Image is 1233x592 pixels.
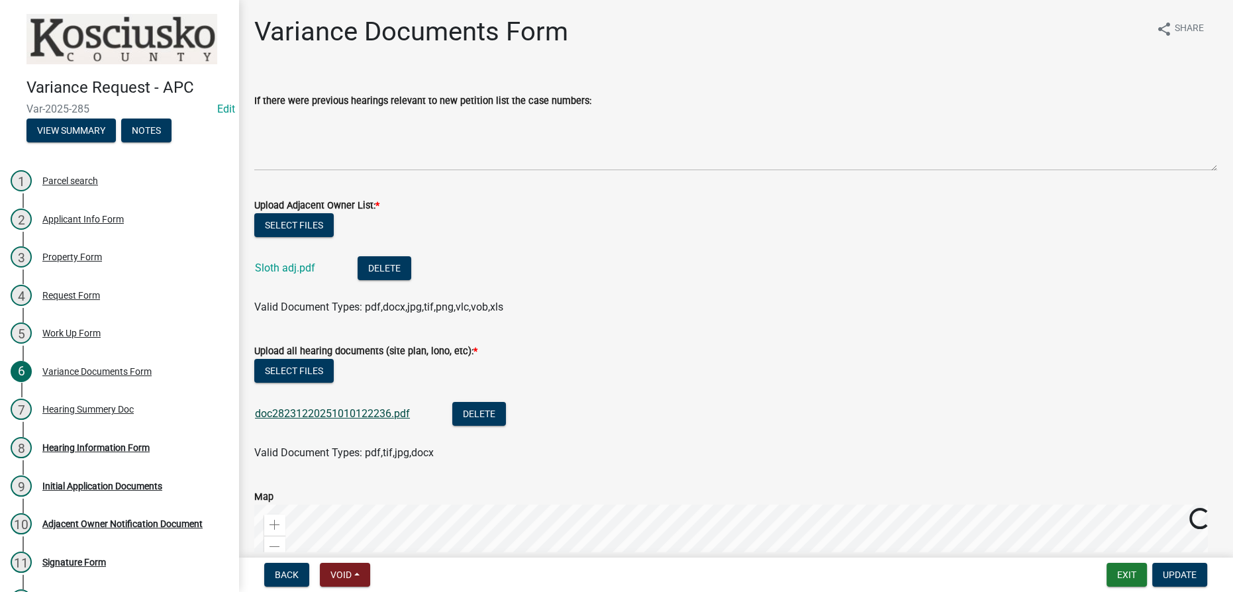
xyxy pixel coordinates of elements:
span: Back [275,569,299,580]
h4: Variance Request - APC [26,78,228,97]
a: Edit [217,103,235,115]
div: 2 [11,209,32,230]
div: 1 [11,170,32,191]
div: 8 [11,437,32,458]
button: Notes [121,119,172,142]
span: Valid Document Types: pdf,docx,jpg,tif,png,vlc,vob,xls [254,301,503,313]
div: Zoom in [264,515,285,536]
div: 10 [11,513,32,534]
wm-modal-confirm: Delete Document [452,409,506,421]
wm-modal-confirm: Edit Application Number [217,103,235,115]
div: Property Form [42,252,102,262]
div: Signature Form [42,558,106,567]
i: share [1156,21,1172,37]
div: 5 [11,322,32,344]
wm-modal-confirm: Delete Document [358,263,411,275]
span: Share [1175,21,1204,37]
div: 4 [11,285,32,306]
img: Kosciusko County, Indiana [26,14,217,64]
div: Variance Documents Form [42,367,152,376]
div: 3 [11,246,32,268]
button: View Summary [26,119,116,142]
div: 11 [11,552,32,573]
span: Update [1163,569,1197,580]
div: 6 [11,361,32,382]
label: Upload all hearing documents (site plan, lono, etc): [254,347,477,356]
label: Map [254,493,273,502]
wm-modal-confirm: Summary [26,126,116,136]
div: Parcel search [42,176,98,185]
div: 7 [11,399,32,420]
div: Zoom out [264,536,285,557]
wm-modal-confirm: Notes [121,126,172,136]
button: Delete [452,402,506,426]
button: shareShare [1146,16,1214,42]
button: Void [320,563,370,587]
div: Hearing Information Form [42,443,150,452]
button: Exit [1107,563,1147,587]
button: Back [264,563,309,587]
span: Void [330,569,352,580]
a: Sloth adj.pdf [255,262,315,274]
label: Upload Adjacent Owner List: [254,201,379,211]
div: Initial Application Documents [42,481,162,491]
span: Valid Document Types: pdf,tif,jpg,docx [254,446,434,459]
h1: Variance Documents Form [254,16,568,48]
button: Update [1152,563,1207,587]
button: Select files [254,213,334,237]
div: Hearing Summery Doc [42,405,134,414]
button: Delete [358,256,411,280]
a: doc28231220251010122236.pdf [255,407,410,420]
label: If there were previous hearings relevant to new petition list the case numbers: [254,97,591,106]
div: Work Up Form [42,328,101,338]
span: Var-2025-285 [26,103,212,115]
div: Applicant Info Form [42,215,124,224]
div: 9 [11,475,32,497]
div: Request Form [42,291,100,300]
div: Adjacent Owner Notification Document [42,519,203,528]
button: Select files [254,359,334,383]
